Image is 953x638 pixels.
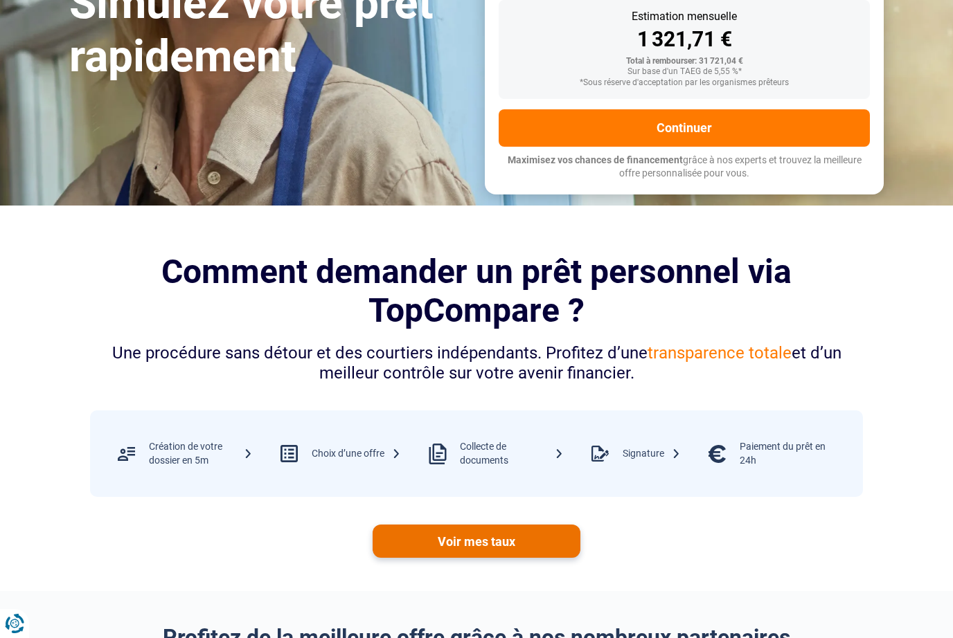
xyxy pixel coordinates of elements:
[149,440,253,467] div: Création de votre dossier en 5m
[499,109,870,147] button: Continuer
[508,154,683,165] span: Maximisez vos chances de financement
[510,29,859,50] div: 1 321,71 €
[460,440,564,467] div: Collecte de documents
[740,440,844,467] div: Paiement du prêt en 24h
[312,447,401,461] div: Choix d’une offre
[90,253,863,329] h2: Comment demander un prêt personnel via TopCompare ?
[648,343,792,363] span: transparence totale
[510,67,859,77] div: Sur base d'un TAEG de 5,55 %*
[373,525,580,558] a: Voir mes taux
[510,57,859,66] div: Total à rembourser: 31 721,04 €
[510,78,859,88] div: *Sous réserve d'acceptation par les organismes prêteurs
[623,447,681,461] div: Signature
[90,343,863,383] div: Une procédure sans détour et des courtiers indépendants. Profitez d’une et d’un meilleur contrôle...
[499,154,870,181] p: grâce à nos experts et trouvez la meilleure offre personnalisée pour vous.
[510,11,859,22] div: Estimation mensuelle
